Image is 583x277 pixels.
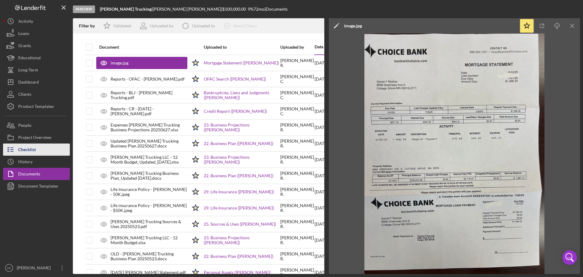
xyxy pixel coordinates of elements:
[111,77,185,81] div: Reports - OFAC - [PERSON_NAME].pdf
[344,23,362,28] div: image.jpg
[100,7,153,12] div: |
[18,27,29,41] div: Loans
[220,20,263,32] button: Reset Filters
[111,123,187,132] div: Expenses [PERSON_NAME] Trucking Business Projections 20250627.xlsx
[248,7,254,12] div: 9 %
[280,235,314,245] div: [PERSON_NAME] R .
[3,119,70,131] button: People
[204,45,280,50] div: Uploaded to
[111,155,187,164] div: [PERSON_NAME] Trucking LLC - 12 Month Budget_Updated_[DATE].xlsx
[315,120,336,135] div: [DATE]
[280,74,314,84] div: [PERSON_NAME] C .
[18,15,33,29] div: Activity
[18,76,39,90] div: Dashboard
[3,100,70,113] button: Product Templates
[3,64,70,76] a: Long-Term
[204,235,280,245] a: 23. Business Projections ([PERSON_NAME])
[111,203,187,213] div: Life insurance Policy - [PERSON_NAME] - $50K.jpeg
[3,88,70,100] button: Clients
[18,180,58,194] div: Document Templates
[111,106,187,116] div: Reports - CR - [DATE] - [PERSON_NAME].pdf
[254,7,264,12] div: 72 mo
[264,7,288,12] div: | Documents
[3,168,70,180] button: Documents
[315,104,336,119] div: [DATE]
[222,7,248,12] div: $100,000.00
[280,187,314,197] div: [PERSON_NAME] R .
[280,106,314,116] div: [PERSON_NAME] C .
[7,266,11,270] text: HF
[73,5,95,13] div: In Review
[3,40,70,52] button: Grants
[3,262,70,274] button: HF[PERSON_NAME]
[111,251,187,261] div: OLD - [PERSON_NAME] Trucking Business Plan 20250523.docx
[204,270,271,275] a: Personal Assets ([PERSON_NAME])
[18,52,41,65] div: Educational
[315,233,336,248] div: [DATE]
[315,136,336,151] div: [DATE]
[3,180,70,192] button: Document Templates
[3,76,70,88] button: Dashboard
[3,144,70,156] button: Checklist
[280,155,314,164] div: [PERSON_NAME] R .
[280,251,314,261] div: [PERSON_NAME] R .
[204,155,280,164] a: 23. Business Projections ([PERSON_NAME])
[3,15,70,27] button: Activity
[204,123,280,132] a: 23. Business Projections ([PERSON_NAME])
[79,23,99,28] div: Filter by
[15,262,55,275] div: [PERSON_NAME]
[153,7,222,12] div: [PERSON_NAME] [PERSON_NAME] |
[192,23,215,28] div: Uploaded to
[204,90,280,100] a: Bankruptcies, Liens and Judgments ([PERSON_NAME])
[18,40,31,53] div: Grants
[111,90,187,100] div: Reports - BLJ - [PERSON_NAME] Trucking.pdf
[18,168,40,182] div: Documents
[18,119,31,133] div: People
[111,139,187,148] div: Updated [PERSON_NAME] Trucking Business Plan 20250627.docx
[3,156,70,168] button: History
[204,141,273,146] a: 22. Business Plan ([PERSON_NAME])
[315,168,336,183] div: [DATE]
[18,156,32,169] div: History
[111,61,128,65] div: image.jpg
[3,52,70,64] button: Educational
[204,189,274,194] a: 29. Life Insurance ([PERSON_NAME])
[315,88,336,103] div: [DATE]
[204,222,276,227] a: 25. Sources & Uses ([PERSON_NAME])
[204,61,279,65] a: Mortgage Statement ([PERSON_NAME])
[280,58,314,68] div: [PERSON_NAME] R .
[18,100,54,114] div: Product Templates
[315,152,336,167] div: [DATE]
[18,64,38,78] div: Long-Term
[315,55,336,71] div: [DATE]
[329,33,580,274] img: Preview
[562,250,577,265] div: Open Intercom Messenger
[204,77,266,81] a: OFAC Search ([PERSON_NAME])
[315,216,336,232] div: [DATE]
[18,144,36,157] div: Checklist
[315,71,336,87] div: [DATE]
[315,184,336,199] div: [DATE]
[150,23,173,28] div: Uploaded by
[280,45,314,50] div: Uploaded by
[280,171,314,181] div: [PERSON_NAME] R .
[111,187,187,197] div: Life Insurance Policy - [PERSON_NAME] - 50K.jpeg
[111,171,187,181] div: [PERSON_NAME] Trucking Business Plan_Updated [DATE].docx
[280,139,314,148] div: [PERSON_NAME] R .
[280,123,314,132] div: [PERSON_NAME] R .
[18,131,51,145] div: Project Overview
[3,131,70,144] a: Project Overview
[111,270,186,275] div: [DATE] [PERSON_NAME] Statement.pdf
[99,45,187,50] div: Document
